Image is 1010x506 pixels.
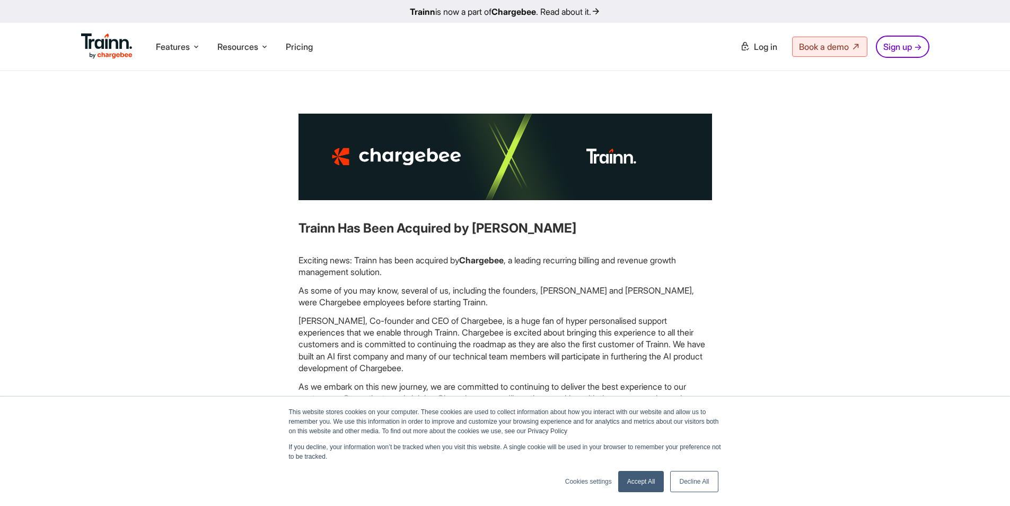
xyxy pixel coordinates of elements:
[670,471,718,492] a: Decline All
[618,471,664,492] a: Accept All
[799,41,849,52] span: Book a demo
[754,41,777,52] span: Log in
[298,381,712,416] p: As we embark on this new journey, we are committed to continuing to deliver the best experience t...
[565,477,612,486] a: Cookies settings
[217,41,258,53] span: Resources
[298,114,712,200] img: Partner Training built on Trainn | Buildops
[286,41,313,52] a: Pricing
[298,219,712,237] h3: Trainn Has Been Acquired by [PERSON_NAME]
[289,407,722,436] p: This website stores cookies on your computer. These cookies are used to collect information about...
[289,442,722,461] p: If you decline, your information won’t be tracked when you visit this website. A single cookie wi...
[876,36,929,58] a: Sign up →
[298,285,712,308] p: As some of you may know, several of us, including the founders, [PERSON_NAME] and [PERSON_NAME], ...
[81,33,133,59] img: Trainn Logo
[298,315,712,374] p: [PERSON_NAME], Co-founder and CEO of Chargebee, is a huge fan of hyper personalised support exper...
[410,6,435,17] b: Trainn
[298,254,712,278] p: Exciting news: Trainn has been acquired by , a leading recurring billing and revenue growth manag...
[792,37,867,57] a: Book a demo
[491,6,536,17] b: Chargebee
[459,255,504,265] b: Chargebee
[734,37,784,56] a: Log in
[156,41,190,53] span: Features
